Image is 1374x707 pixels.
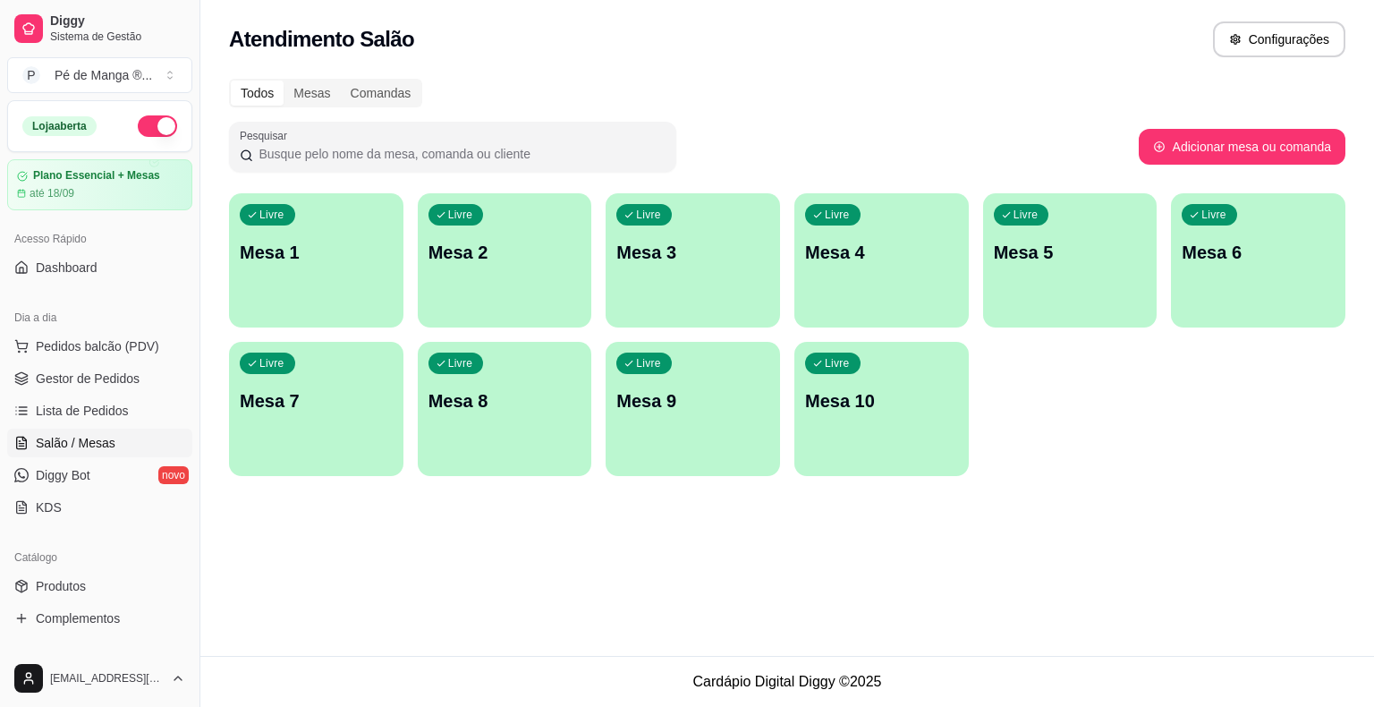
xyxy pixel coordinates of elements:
a: Dashboard [7,253,192,282]
div: Acesso Rápido [7,225,192,253]
p: Livre [636,208,661,222]
span: KDS [36,498,62,516]
p: Livre [448,208,473,222]
p: Mesa 4 [805,240,958,265]
span: [EMAIL_ADDRESS][DOMAIN_NAME] [50,671,164,686]
p: Mesa 3 [616,240,769,265]
p: Livre [825,208,850,222]
span: Diggy [50,13,185,30]
p: Mesa 6 [1182,240,1335,265]
a: KDS [7,493,192,522]
p: Mesa 2 [428,240,581,265]
span: Diggy Bot [36,466,90,484]
a: Produtos [7,572,192,601]
button: LivreMesa 3 [606,193,780,328]
span: Dashboard [36,259,98,277]
button: LivreMesa 7 [229,342,403,476]
a: Salão / Mesas [7,429,192,457]
p: Mesa 1 [240,240,393,265]
p: Mesa 8 [428,388,581,413]
p: Livre [1014,208,1039,222]
article: até 18/09 [30,186,74,200]
p: Mesa 5 [994,240,1147,265]
button: LivreMesa 9 [606,342,780,476]
button: LivreMesa 2 [418,193,592,328]
input: Pesquisar [253,145,666,163]
button: LivreMesa 4 [794,193,969,328]
div: Pé de Manga ® ... [55,66,152,84]
a: Complementos [7,604,192,633]
div: Mesas [284,81,340,106]
button: LivreMesa 10 [794,342,969,476]
button: LivreMesa 8 [418,342,592,476]
div: Loja aberta [22,116,97,136]
span: Lista de Pedidos [36,402,129,420]
span: Sistema de Gestão [50,30,185,44]
p: Livre [1201,208,1226,222]
button: LivreMesa 5 [983,193,1158,328]
p: Livre [259,208,284,222]
span: P [22,66,40,84]
article: Plano Essencial + Mesas [33,169,160,183]
p: Livre [448,356,473,371]
p: Livre [636,356,661,371]
div: Catálogo [7,543,192,572]
button: LivreMesa 6 [1171,193,1345,328]
button: Configurações [1213,21,1345,57]
p: Livre [259,356,284,371]
a: DiggySistema de Gestão [7,7,192,50]
div: Comandas [341,81,421,106]
div: Todos [231,81,284,106]
h2: Atendimento Salão [229,25,414,54]
label: Pesquisar [240,128,293,143]
span: Pedidos balcão (PDV) [36,337,159,355]
button: [EMAIL_ADDRESS][DOMAIN_NAME] [7,657,192,700]
span: Complementos [36,609,120,627]
p: Livre [825,356,850,371]
div: Dia a dia [7,303,192,332]
button: Adicionar mesa ou comanda [1139,129,1345,165]
a: Diggy Botnovo [7,461,192,490]
p: Mesa 9 [616,388,769,413]
span: Produtos [36,577,86,595]
span: Gestor de Pedidos [36,370,140,388]
button: Select a team [7,57,192,93]
p: Mesa 7 [240,388,393,413]
a: Gestor de Pedidos [7,364,192,393]
span: Salão / Mesas [36,434,115,452]
button: Pedidos balcão (PDV) [7,332,192,361]
button: LivreMesa 1 [229,193,403,328]
a: Plano Essencial + Mesasaté 18/09 [7,159,192,210]
a: Lista de Pedidos [7,396,192,425]
p: Mesa 10 [805,388,958,413]
button: Alterar Status [138,115,177,137]
footer: Cardápio Digital Diggy © 2025 [200,656,1374,707]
